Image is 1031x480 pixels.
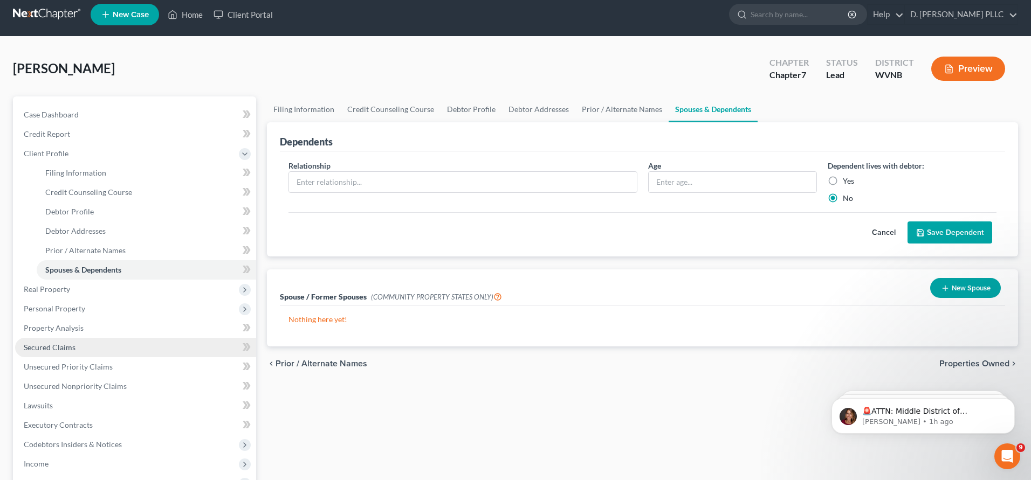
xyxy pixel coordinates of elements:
[15,105,256,124] a: Case Dashboard
[15,415,256,435] a: Executory Contracts
[341,96,441,122] a: Credit Counseling Course
[37,183,256,202] a: Credit Counseling Course
[843,176,854,186] label: Yes
[162,5,208,24] a: Home
[45,207,94,216] span: Debtor Profile
[24,284,70,294] span: Real Property
[15,396,256,415] a: Lawsuits
[288,314,996,325] p: Nothing here yet!
[24,381,127,391] span: Unsecured Nonpriority Claims
[15,357,256,377] a: Unsecured Priority Claims
[37,260,256,280] a: Spouses & Dependents
[280,292,367,301] span: Spouse / Former Spouses
[815,375,1031,451] iframe: Intercom notifications message
[45,168,106,177] span: Filing Information
[267,359,276,368] i: chevron_left
[1009,359,1018,368] i: chevron_right
[24,129,70,138] span: Credit Report
[24,343,75,352] span: Secured Claims
[45,246,126,255] span: Prior / Alternate Names
[24,304,85,313] span: Personal Property
[289,172,637,192] input: Enter relationship...
[267,96,341,122] a: Filing Information
[45,187,132,197] span: Credit Counseling Course
[751,4,849,24] input: Search by name...
[939,359,1018,368] button: Properties Owned chevron_right
[575,96,669,122] a: Prior / Alternate Names
[45,265,121,274] span: Spouses & Dependents
[828,160,924,171] label: Dependent lives with debtor:
[208,5,278,24] a: Client Portal
[24,420,93,429] span: Executory Contracts
[37,202,256,221] a: Debtor Profile
[669,96,758,122] a: Spouses & Dependents
[24,149,68,158] span: Client Profile
[24,362,113,371] span: Unsecured Priority Claims
[939,359,1009,368] span: Properties Owned
[994,443,1020,469] iframe: Intercom live chat
[931,57,1005,81] button: Preview
[875,69,914,81] div: WVNB
[769,57,809,69] div: Chapter
[45,226,106,235] span: Debtor Addresses
[24,110,79,119] span: Case Dashboard
[1016,443,1025,452] span: 9
[649,172,816,192] input: Enter age...
[908,221,992,244] button: Save Dependent
[24,440,122,449] span: Codebtors Insiders & Notices
[15,377,256,396] a: Unsecured Nonpriority Claims
[441,96,502,122] a: Debtor Profile
[502,96,575,122] a: Debtor Addresses
[875,57,914,69] div: District
[24,323,84,332] span: Property Analysis
[371,293,502,301] span: (COMMUNITY PROPERTY STATES ONLY)
[826,69,858,81] div: Lead
[288,161,331,170] span: Relationship
[769,69,809,81] div: Chapter
[15,338,256,357] a: Secured Claims
[15,124,256,144] a: Credit Report
[37,163,256,183] a: Filing Information
[280,135,333,148] div: Dependents
[868,5,904,24] a: Help
[24,401,53,410] span: Lawsuits
[24,459,49,468] span: Income
[648,160,661,171] label: Age
[843,193,853,204] label: No
[905,5,1018,24] a: D. [PERSON_NAME] PLLC
[276,359,367,368] span: Prior / Alternate Names
[15,318,256,338] a: Property Analysis
[826,57,858,69] div: Status
[37,241,256,260] a: Prior / Alternate Names
[267,359,367,368] button: chevron_left Prior / Alternate Names
[801,69,806,80] span: 7
[13,60,115,76] span: [PERSON_NAME]
[930,278,1001,298] button: New Spouse
[113,11,149,19] span: New Case
[37,221,256,241] a: Debtor Addresses
[860,222,908,244] button: Cancel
